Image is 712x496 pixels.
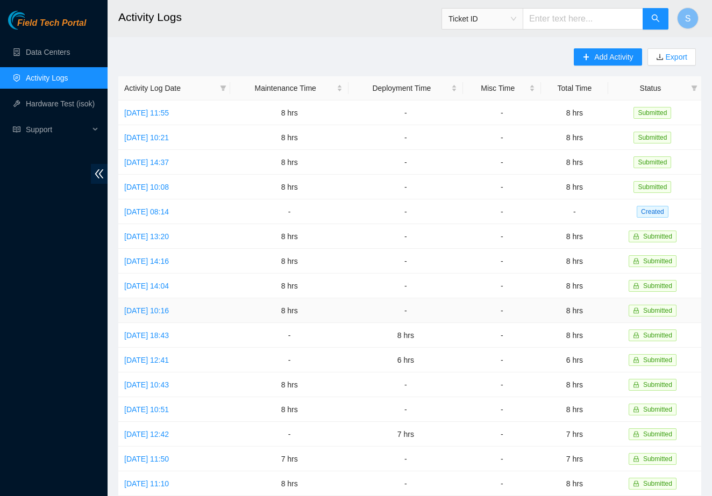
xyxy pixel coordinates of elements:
[8,11,54,30] img: Akamai Technologies
[348,150,462,175] td: -
[633,283,639,289] span: lock
[463,348,541,372] td: -
[643,356,672,364] span: Submitted
[637,206,668,218] span: Created
[348,175,462,199] td: -
[643,455,672,463] span: Submitted
[124,430,169,439] a: [DATE] 12:42
[124,282,169,290] a: [DATE] 14:04
[664,53,687,61] a: Export
[633,357,639,363] span: lock
[348,274,462,298] td: -
[230,372,348,397] td: 8 hrs
[594,51,633,63] span: Add Activity
[689,80,700,96] span: filter
[541,175,608,199] td: 8 hrs
[124,479,169,488] a: [DATE] 11:10
[230,224,348,249] td: 8 hrs
[643,406,672,413] span: Submitted
[633,156,671,168] span: Submitted
[348,471,462,496] td: -
[633,332,639,339] span: lock
[677,8,699,29] button: S
[643,257,672,265] span: Submitted
[348,422,462,447] td: 7 hrs
[463,274,541,298] td: -
[124,356,169,364] a: [DATE] 12:41
[124,405,169,414] a: [DATE] 10:51
[463,125,541,150] td: -
[230,249,348,274] td: 8 hrs
[463,100,541,125] td: -
[463,224,541,249] td: -
[633,406,639,413] span: lock
[656,53,664,62] span: download
[124,331,169,340] a: [DATE] 18:43
[26,99,95,108] a: Hardware Test (isok)
[541,422,608,447] td: 7 hrs
[643,282,672,290] span: Submitted
[230,422,348,447] td: -
[633,480,639,487] span: lock
[643,332,672,339] span: Submitted
[463,471,541,496] td: -
[647,48,696,66] button: downloadExport
[541,125,608,150] td: 8 hrs
[220,85,226,91] span: filter
[26,74,68,82] a: Activity Logs
[463,298,541,323] td: -
[541,447,608,471] td: 7 hrs
[348,397,462,422] td: -
[348,372,462,397] td: -
[124,380,169,389] a: [DATE] 10:43
[643,381,672,389] span: Submitted
[541,150,608,175] td: 8 hrs
[463,199,541,224] td: -
[230,199,348,224] td: -
[348,249,462,274] td: -
[8,19,86,33] a: Akamai TechnologiesField Tech Portal
[13,126,20,133] span: read
[574,48,642,66] button: plusAdd Activity
[643,307,672,314] span: Submitted
[633,181,671,193] span: Submitted
[124,257,169,265] a: [DATE] 14:16
[582,53,590,62] span: plus
[523,8,643,30] input: Enter text here...
[463,175,541,199] td: -
[463,150,541,175] td: -
[541,199,608,224] td: -
[348,323,462,348] td: 8 hrs
[633,307,639,314] span: lock
[230,397,348,422] td: 8 hrs
[26,48,70,56] a: Data Centers
[633,233,639,240] span: lock
[124,207,169,216] a: [DATE] 08:14
[643,480,672,487] span: Submitted
[348,199,462,224] td: -
[230,348,348,372] td: -
[230,323,348,348] td: -
[17,18,86,28] span: Field Tech Portal
[463,397,541,422] td: -
[124,306,169,315] a: [DATE] 10:16
[633,258,639,264] span: lock
[541,76,608,100] th: Total Time
[348,348,462,372] td: 6 hrs
[91,164,108,184] span: double-left
[230,125,348,150] td: 8 hrs
[541,397,608,422] td: 8 hrs
[230,100,348,125] td: 8 hrs
[348,125,462,150] td: -
[448,11,516,27] span: Ticket ID
[230,298,348,323] td: 8 hrs
[348,224,462,249] td: -
[633,456,639,462] span: lock
[691,85,697,91] span: filter
[463,249,541,274] td: -
[463,447,541,471] td: -
[463,323,541,348] td: -
[633,132,671,143] span: Submitted
[26,119,89,140] span: Support
[633,107,671,119] span: Submitted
